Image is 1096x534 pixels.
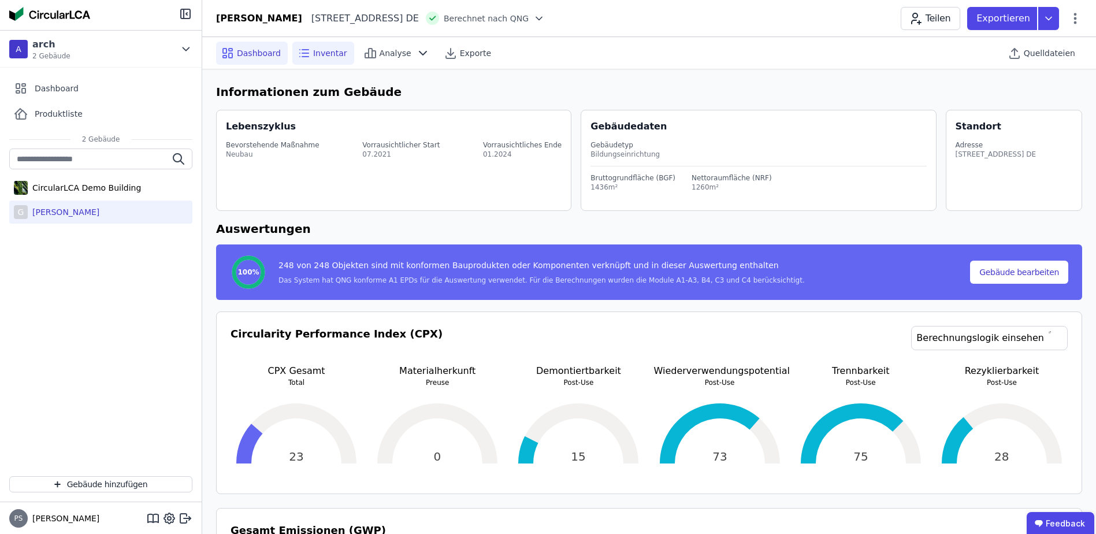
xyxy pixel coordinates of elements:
div: 07.2021 [362,150,440,159]
span: Produktliste [35,108,83,120]
div: Vorrausichtliches Ende [483,140,562,150]
span: Dashboard [237,47,281,59]
p: Post-Use [795,378,927,387]
div: 248 von 248 Objekten sind mit konformen Bauprodukten oder Komponenten verknüpft und in dieser Aus... [278,259,805,276]
div: 1260m² [692,183,772,192]
span: Quelldateien [1024,47,1075,59]
span: Berechnet nach QNG [444,13,529,24]
span: [PERSON_NAME] [28,513,99,524]
span: Inventar [313,47,347,59]
p: Wiederverwendungspotential [654,364,786,378]
div: Gebäudetyp [590,140,926,150]
div: Neubau [226,150,319,159]
p: Materialherkunft [371,364,503,378]
span: Exporte [460,47,491,59]
div: [STREET_ADDRESS] DE [302,12,419,25]
button: Teilen [901,7,960,30]
div: 1436m² [590,183,675,192]
div: Das System hat QNG konforme A1 EPDs für die Auswertung verwendet. Für die Berechnungen wurden die... [278,276,805,285]
p: Trennbarkeit [795,364,927,378]
span: 2 Gebäude [32,51,70,61]
div: CircularLCA Demo Building [28,182,141,194]
h3: Circularity Performance Index (CPX) [231,326,443,364]
span: 2 Gebäude [70,135,132,144]
div: arch [32,38,70,51]
p: Rezyklierbarkeit [936,364,1068,378]
div: A [9,40,28,58]
div: 01.2024 [483,150,562,159]
div: Bevorstehende Maßnahme [226,140,319,150]
div: Standort [956,120,1001,133]
p: Post-Use [512,378,644,387]
span: PS [14,515,23,522]
div: Lebenszyklus [226,120,296,133]
p: Preuse [371,378,503,387]
div: [PERSON_NAME] [28,206,99,218]
p: Demontiertbarkeit [512,364,644,378]
div: [STREET_ADDRESS] DE [956,150,1036,159]
p: Post-Use [654,378,786,387]
p: Total [231,378,362,387]
div: Vorrausichtlicher Start [362,140,440,150]
div: Gebäudedaten [590,120,935,133]
p: Post-Use [936,378,1068,387]
button: Gebäude hinzufügen [9,476,192,492]
span: Dashboard [35,83,79,94]
a: Berechnungslogik einsehen [911,326,1068,350]
button: Gebäude bearbeiten [970,261,1068,284]
p: CPX Gesamt [231,364,362,378]
h6: Informationen zum Gebäude [216,83,1082,101]
h6: Auswertungen [216,220,1082,238]
span: Analyse [380,47,411,59]
div: Bildungseinrichtung [590,150,926,159]
div: [PERSON_NAME] [216,12,302,25]
img: CircularLCA Demo Building [14,179,28,197]
div: Bruttogrundfläche (BGF) [590,173,675,183]
span: 100% [237,268,259,277]
div: Nettoraumfläche (NRF) [692,173,772,183]
img: Concular [9,7,90,21]
p: Exportieren [976,12,1032,25]
div: G [14,205,28,219]
div: Adresse [956,140,1036,150]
